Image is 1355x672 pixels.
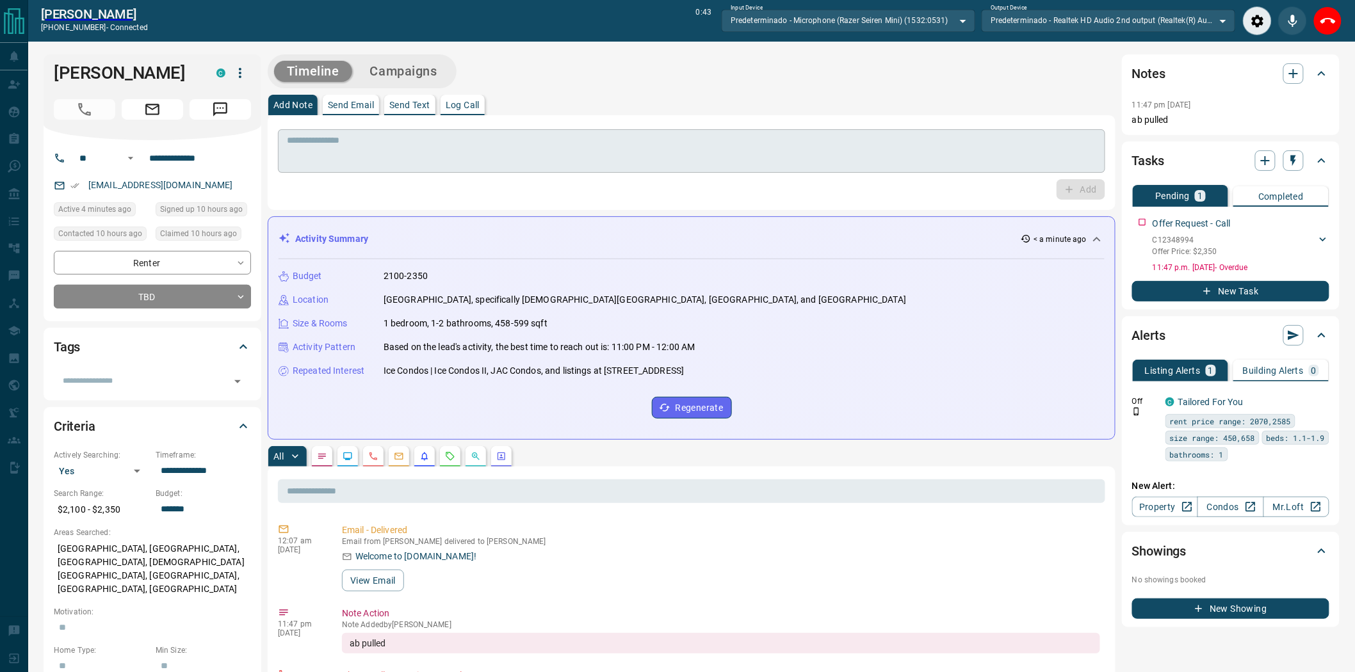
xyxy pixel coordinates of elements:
[731,4,763,12] label: Input Device
[278,628,323,637] p: [DATE]
[1132,281,1329,301] button: New Task
[1132,320,1329,351] div: Alerts
[982,10,1235,31] div: Predeterminado - Realtek HD Audio 2nd output (Realtek(R) Audio)
[1153,234,1217,246] p: C12348994
[384,340,695,354] p: Based on the lead's activity, the best time to reach out is: 11:00 PM - 12:00 AM
[342,607,1100,620] p: Note Action
[384,364,684,378] p: Ice Condos | Ice Condos II, JAC Condos, and listings at [STREET_ADDRESS]
[1132,407,1141,416] svg: Push Notification Only
[384,269,428,283] p: 2100-2350
[1243,6,1272,35] div: Audio Settings
[1153,217,1231,230] p: Offer Request - Call
[1313,6,1342,35] div: End Call
[1208,366,1213,375] p: 1
[1170,415,1291,428] span: rent price range: 2070,2585
[1132,541,1187,561] h2: Showings
[1145,366,1201,375] p: Listing Alerts
[54,499,149,520] p: $2,100 - $2,350
[1153,262,1329,273] p: 11:47 p.m. [DATE] - Overdue
[58,203,131,216] span: Active 4 minutes ago
[1132,479,1329,493] p: New Alert:
[368,451,378,461] svg: Calls
[342,570,404,591] button: View Email
[652,397,732,419] button: Regenerate
[70,181,79,190] svg: Email Verified
[1267,431,1325,444] span: beds: 1.1-1.9
[160,203,243,216] span: Signed up 10 hours ago
[293,364,364,378] p: Repeated Interest
[58,227,142,240] span: Contacted 10 hours ago
[1132,100,1191,109] p: 11:47 pm [DATE]
[160,227,237,240] span: Claimed 10 hours ago
[1197,191,1203,200] p: 1
[389,100,430,109] p: Send Text
[41,22,148,33] p: [PHONE_NUMBER] -
[1153,246,1217,257] p: Offer Price: $2,350
[342,633,1100,653] div: ab pulled
[279,227,1105,251] div: Activity Summary< a minute ago
[293,269,322,283] p: Budget
[384,293,906,307] p: [GEOGRAPHIC_DATA], specifically [DEMOGRAPHIC_DATA][GEOGRAPHIC_DATA], [GEOGRAPHIC_DATA], and [GEOG...
[41,6,148,22] a: [PERSON_NAME]
[54,332,251,362] div: Tags
[1258,192,1304,201] p: Completed
[54,527,251,538] p: Areas Searched:
[293,293,329,307] p: Location
[273,452,284,461] p: All
[216,68,225,77] div: condos.ca
[1153,232,1329,260] div: C12348994Offer Price: $2,350
[342,537,1100,546] p: Email from [PERSON_NAME] delivered to [PERSON_NAME]
[343,451,353,461] svg: Lead Browsing Activity
[54,461,149,481] div: Yes
[445,451,455,461] svg: Requests
[123,150,138,166] button: Open
[88,180,233,190] a: [EMAIL_ADDRESS][DOMAIN_NAME]
[1132,536,1329,566] div: Showings
[328,100,374,109] p: Send Email
[1034,234,1087,245] p: < a minute ago
[355,550,476,563] p: Welcome to [DOMAIN_NAME]!
[1170,431,1255,444] span: size range: 450,658
[54,337,80,357] h2: Tags
[1178,397,1244,407] a: Tailored For You
[54,202,149,220] div: Sun Aug 17 2025
[54,644,149,656] p: Home Type:
[273,100,312,109] p: Add Note
[295,232,368,246] p: Activity Summary
[317,451,327,461] svg: Notes
[1165,397,1174,406] div: condos.ca
[54,606,251,618] p: Motivation:
[278,620,323,628] p: 11:47 pm
[1243,366,1304,375] p: Building Alerts
[419,451,430,461] svg: Listing Alerts
[293,340,355,354] p: Activity Pattern
[156,202,251,220] div: Sat Aug 16 2025
[357,61,450,82] button: Campaigns
[1132,325,1165,346] h2: Alerts
[1263,497,1329,517] a: Mr.Loft
[1132,150,1164,171] h2: Tasks
[1132,58,1329,89] div: Notes
[278,536,323,545] p: 12:07 am
[293,317,348,330] p: Size & Rooms
[122,99,183,120] span: Email
[1311,366,1317,375] p: 0
[1170,448,1224,461] span: bathrooms: 1
[278,545,323,554] p: [DATE]
[54,285,251,308] div: TBD
[722,10,975,31] div: Predeterminado - Microphone (Razer Seiren Mini) (1532:0531)
[1197,497,1263,517] a: Condos
[54,416,95,436] h2: Criteria
[54,63,197,83] h1: [PERSON_NAME]
[156,644,251,656] p: Min Size:
[1132,598,1329,619] button: New Showing
[54,99,115,120] span: Call
[190,99,251,120] span: Message
[1132,63,1165,84] h2: Notes
[446,100,480,109] p: Log Call
[54,251,251,275] div: Renter
[156,449,251,461] p: Timeframe:
[1155,191,1190,200] p: Pending
[342,524,1100,537] p: Email - Delivered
